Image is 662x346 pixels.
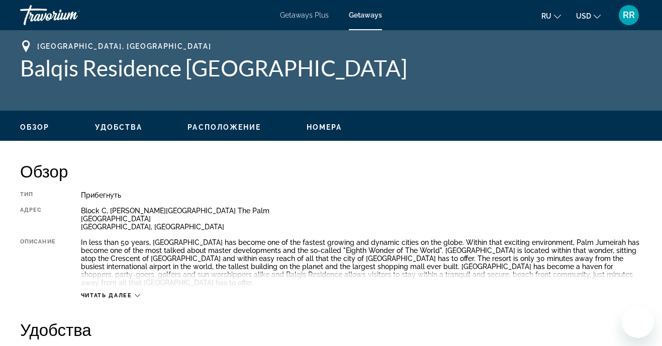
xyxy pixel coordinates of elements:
button: Читать далее [81,292,140,299]
a: Travorium [20,2,121,28]
div: Описание [20,238,56,287]
div: Тип [20,191,56,199]
a: Getaways Plus [280,11,329,19]
span: [GEOGRAPHIC_DATA], [GEOGRAPHIC_DATA] [37,42,211,50]
span: Номера [307,123,342,131]
div: Адрес [20,207,56,231]
button: User Menu [616,5,642,26]
button: Change currency [576,9,601,23]
a: Getaways [349,11,382,19]
iframe: Кнопка запуска окна обмена сообщениями [622,306,654,338]
span: RR [623,10,635,20]
span: Обзор [20,123,50,131]
button: Расположение [187,123,261,132]
div: Прибегнуть [81,191,642,199]
h2: Удобства [20,319,642,339]
button: Номера [307,123,342,132]
button: Удобства [95,123,143,132]
h1: Balqis Residence [GEOGRAPHIC_DATA] [20,55,642,81]
span: ru [541,12,551,20]
button: Change language [541,9,561,23]
h2: Обзор [20,161,642,181]
button: Обзор [20,123,50,132]
span: Читать далее [81,292,132,299]
span: Расположение [187,123,261,131]
span: Удобства [95,123,143,131]
span: USD [576,12,591,20]
div: Block C, [PERSON_NAME][GEOGRAPHIC_DATA] The Palm [GEOGRAPHIC_DATA] [GEOGRAPHIC_DATA], [GEOGRAPHIC... [81,207,642,231]
div: In less than 50 years, [GEOGRAPHIC_DATA] has become one of the fastest growing and dynamic cities... [81,238,642,287]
